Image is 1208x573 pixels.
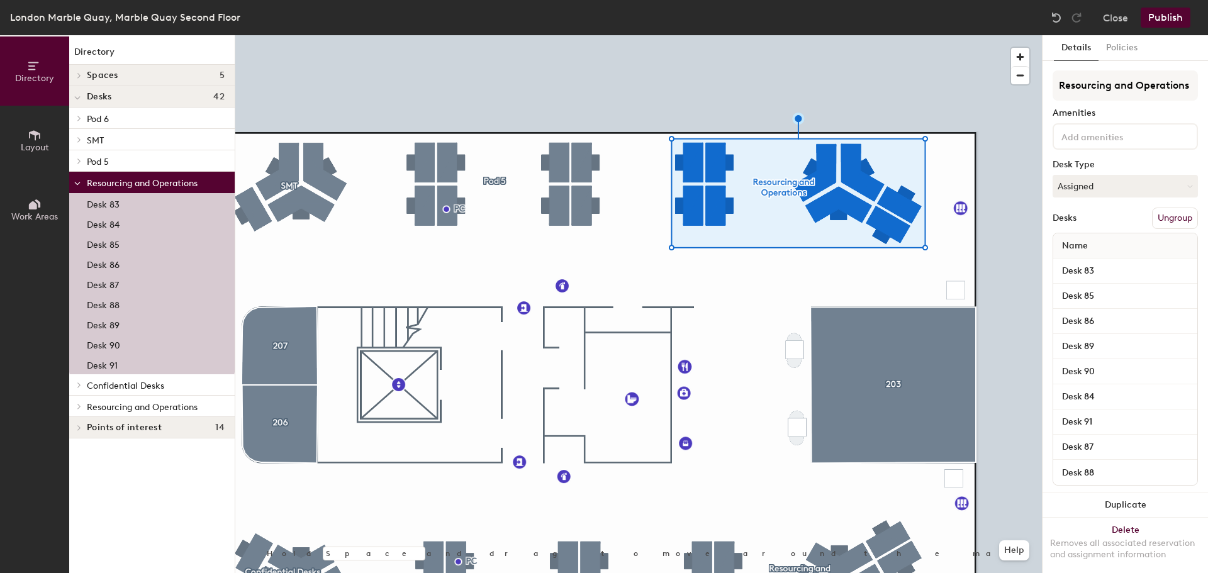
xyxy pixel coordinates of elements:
span: Pod 6 [87,114,109,125]
span: Desks [87,92,111,102]
button: Close [1103,8,1128,28]
span: Directory [15,73,54,84]
button: Details [1054,35,1099,61]
span: Work Areas [11,211,58,222]
input: Unnamed desk [1056,464,1195,481]
div: Amenities [1053,108,1198,118]
div: London Marble Quay, Marble Quay Second Floor [10,9,240,25]
input: Unnamed desk [1056,338,1195,355]
span: Points of interest [87,423,162,433]
span: 42 [213,92,225,102]
button: DeleteRemoves all associated reservation and assignment information [1043,518,1208,573]
input: Unnamed desk [1056,363,1195,381]
p: Desk 86 [87,256,120,270]
button: Assigned [1053,175,1198,197]
button: Ungroup [1152,208,1198,229]
button: Policies [1099,35,1145,61]
button: Duplicate [1043,492,1208,518]
input: Unnamed desk [1056,413,1195,431]
p: Desk 87 [87,276,119,291]
input: Unnamed desk [1056,313,1195,330]
button: Help [999,540,1029,560]
h1: Directory [69,45,235,65]
input: Unnamed desk [1056,388,1195,406]
input: Add amenities [1059,128,1172,143]
span: Pod 5 [87,157,109,167]
div: Desk Type [1053,160,1198,170]
span: Confidential Desks [87,381,164,391]
p: Desk 85 [87,236,120,250]
div: Desks [1053,213,1077,223]
span: Resourcing and Operations [87,178,198,189]
span: 14 [215,423,225,433]
input: Unnamed desk [1056,287,1195,305]
img: Redo [1070,11,1083,24]
button: Publish [1141,8,1190,28]
span: 5 [220,70,225,81]
div: Removes all associated reservation and assignment information [1050,538,1200,560]
p: Desk 91 [87,357,118,371]
p: Desk 90 [87,337,120,351]
p: Desk 84 [87,216,120,230]
input: Unnamed desk [1056,262,1195,280]
span: Name [1056,235,1094,257]
img: Undo [1050,11,1063,24]
p: Desk 83 [87,196,120,210]
p: Desk 88 [87,296,120,311]
span: Spaces [87,70,118,81]
p: Desk 89 [87,316,120,331]
span: Resourcing and Operations [87,402,198,413]
span: Layout [21,142,49,153]
input: Unnamed desk [1056,438,1195,456]
span: SMT [87,135,104,146]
